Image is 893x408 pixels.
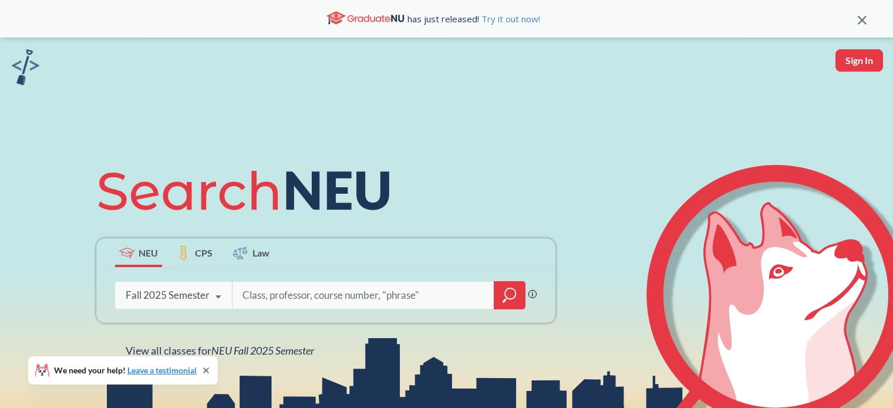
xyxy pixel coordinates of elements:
[479,13,540,25] a: Try it out now!
[211,344,314,357] span: NEU Fall 2025 Semester
[12,49,39,89] a: sandbox logo
[127,365,197,375] a: Leave a testimonial
[126,289,210,302] div: Fall 2025 Semester
[139,246,158,259] span: NEU
[54,366,197,375] span: We need your help!
[503,287,517,304] svg: magnifying glass
[195,246,213,259] span: CPS
[126,344,314,357] span: View all classes for
[12,49,39,85] img: sandbox logo
[835,49,883,72] button: Sign In
[252,246,269,259] span: Law
[407,12,540,25] span: has just released!
[494,281,525,309] div: magnifying glass
[241,283,486,308] input: Class, professor, course number, "phrase"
